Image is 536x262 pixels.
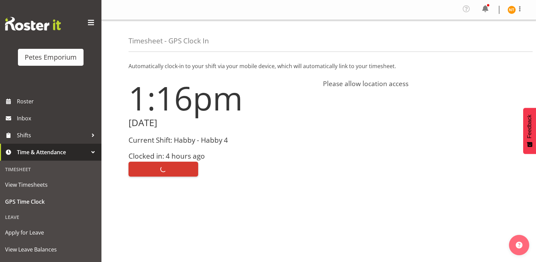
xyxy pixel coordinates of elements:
h4: Please allow location access [323,80,509,88]
img: Rosterit website logo [5,17,61,31]
h2: [DATE] [129,118,315,128]
div: Petes Emporium [25,52,77,62]
h3: Clocked in: 4 hours ago [129,152,315,160]
span: Roster [17,96,98,106]
span: Feedback [527,115,533,138]
img: nicole-thomson8388.jpg [508,6,516,14]
a: View Timesheets [2,176,100,193]
h3: Current Shift: Habby - Habby 4 [129,136,315,144]
div: Timesheet [2,162,100,176]
h1: 1:16pm [129,80,315,116]
img: help-xxl-2.png [516,242,522,248]
a: View Leave Balances [2,241,100,258]
span: GPS Time Clock [5,197,96,207]
p: Automatically clock-in to your shift via your mobile device, which will automatically link to you... [129,62,509,70]
span: Apply for Leave [5,227,96,238]
button: Feedback - Show survey [523,108,536,154]
span: Time & Attendance [17,147,88,157]
a: Apply for Leave [2,224,100,241]
div: Leave [2,210,100,224]
span: Shifts [17,130,88,140]
span: Inbox [17,113,98,123]
span: View Leave Balances [5,244,96,255]
h4: Timesheet - GPS Clock In [129,37,209,45]
span: View Timesheets [5,180,96,190]
a: GPS Time Clock [2,193,100,210]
